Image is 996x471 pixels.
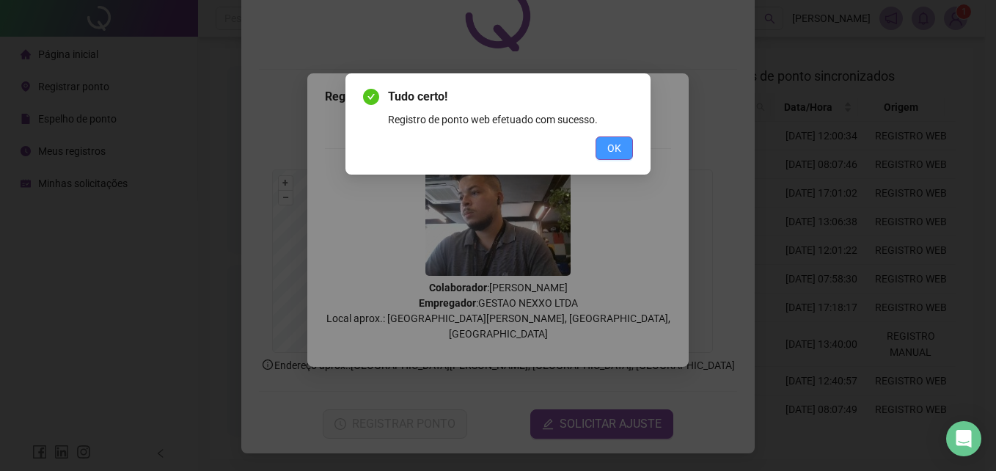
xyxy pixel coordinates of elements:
[388,88,633,106] span: Tudo certo!
[388,112,633,128] div: Registro de ponto web efetuado com sucesso.
[607,140,621,156] span: OK
[363,89,379,105] span: check-circle
[596,136,633,160] button: OK
[946,421,981,456] div: Open Intercom Messenger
